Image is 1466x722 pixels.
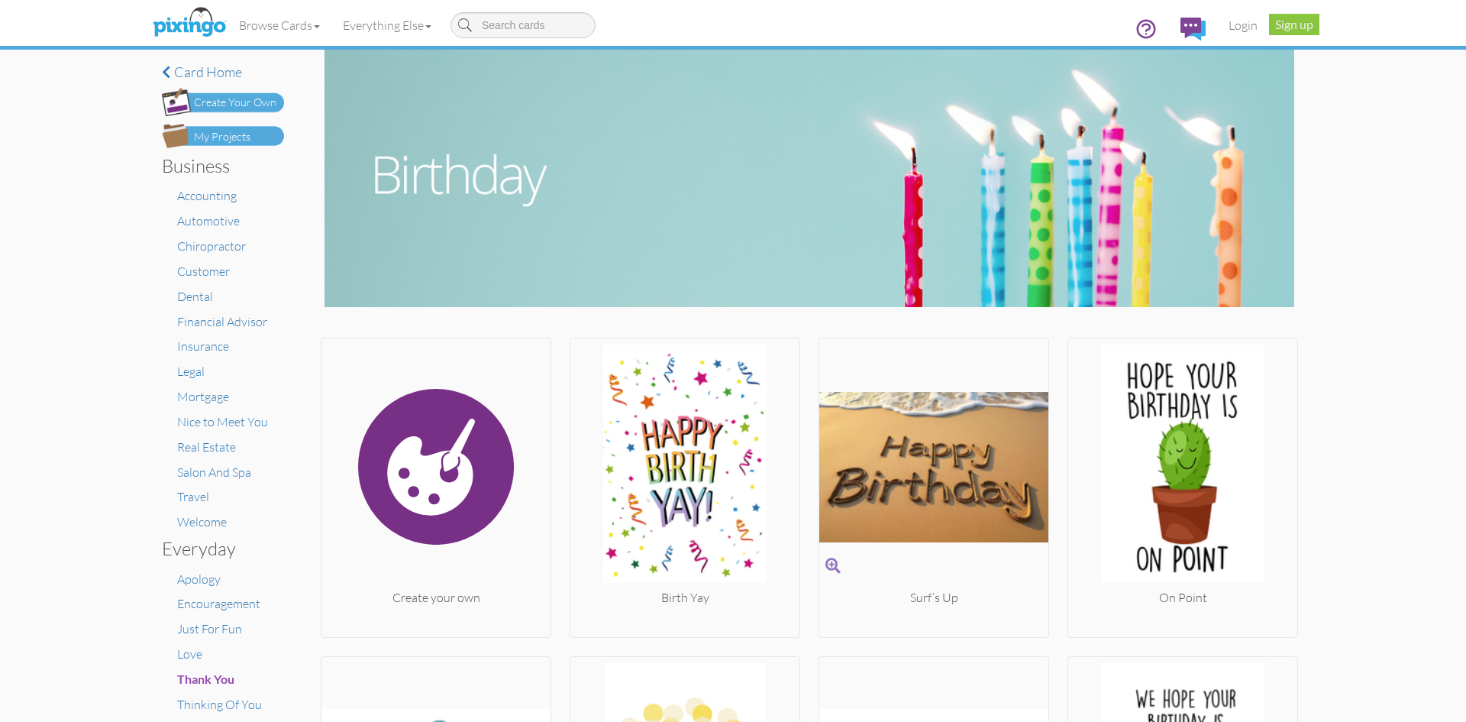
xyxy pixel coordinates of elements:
a: Legal [177,364,205,379]
a: Card home [162,65,284,80]
a: Thank You [177,672,234,687]
a: Thinking Of You [177,697,262,712]
a: Salon And Spa [177,465,251,480]
a: Sign up [1269,14,1319,35]
img: my-projects-button.png [162,124,284,148]
a: Nice to Meet You [177,414,268,429]
a: Welcome [177,514,227,529]
h3: Business [162,156,273,176]
a: Travel [177,489,209,504]
a: Everything Else [331,6,443,44]
a: Just For Fun [177,621,242,636]
img: 20250124-203932-47b3b49a8da9-250.png [819,345,1048,589]
img: pixingo logo [149,4,230,42]
div: On Point [1068,589,1297,607]
a: Real Estate [177,439,236,455]
div: Surf’s Up [819,589,1048,607]
div: Birth Yay [570,589,799,607]
a: Dental [177,289,213,304]
img: birthday.jpg [325,50,1293,307]
h3: Everyday [162,539,273,558]
a: Encouragement [177,596,260,611]
a: Customer [177,264,230,279]
img: create.svg [321,345,551,589]
iframe: Chat [1465,721,1466,722]
a: Chiropractor [177,238,246,254]
a: Mortgage [177,389,229,404]
a: Automotive [177,213,240,228]
a: Insurance [177,338,229,354]
span: Thank You [177,672,234,686]
div: Create Your Own [194,95,276,111]
a: Financial Advisor [177,314,267,329]
div: Create your own [321,589,551,607]
a: Browse Cards [228,6,331,44]
a: Login [1217,6,1269,44]
img: 20250828-184730-f95567fc9a5c-250.jpg [1068,345,1297,589]
img: create-own-button.png [162,88,284,116]
a: Apology [177,571,221,587]
input: Search cards [450,12,596,38]
a: Love [177,646,202,662]
img: 20250828-163716-8d2042864239-250.jpg [570,345,799,589]
div: My Projects [194,129,250,145]
img: comments.svg [1180,18,1206,40]
a: Accounting [177,188,237,203]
